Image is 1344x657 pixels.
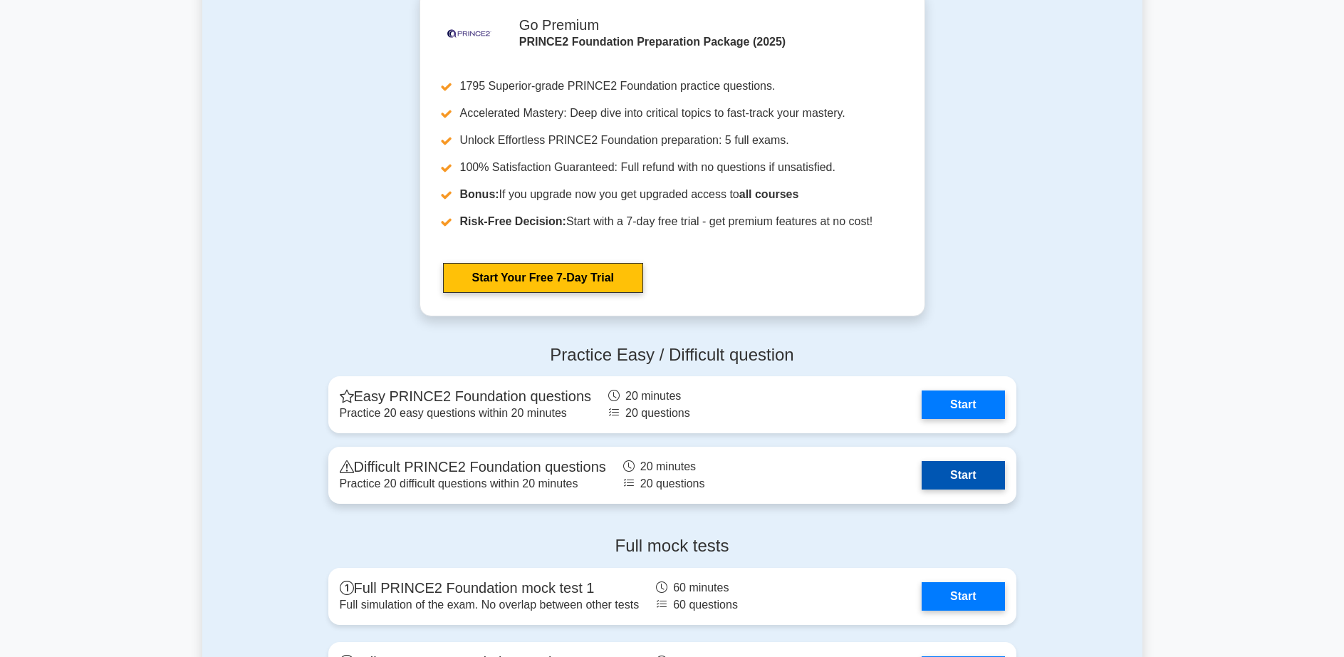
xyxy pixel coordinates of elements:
a: Start [922,461,1004,490]
h4: Practice Easy / Difficult question [328,345,1016,366]
h4: Full mock tests [328,536,1016,557]
a: Start Your Free 7-Day Trial [443,263,643,293]
a: Start [922,390,1004,419]
a: Start [922,582,1004,611]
